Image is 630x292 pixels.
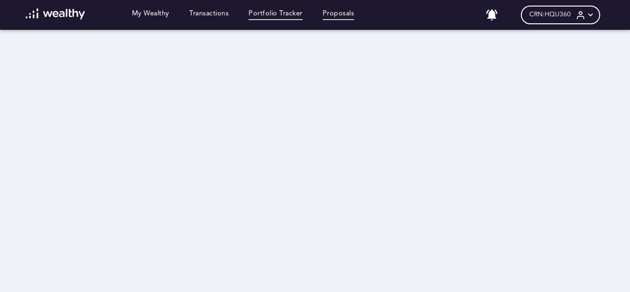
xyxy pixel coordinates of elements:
[189,10,228,20] a: Transactions
[529,11,571,19] span: CRN: HQU360
[132,10,169,20] a: My Wealthy
[323,10,354,20] a: Proposals
[26,8,85,20] img: wl-logo-white.svg
[249,10,303,20] a: Portfolio Tracker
